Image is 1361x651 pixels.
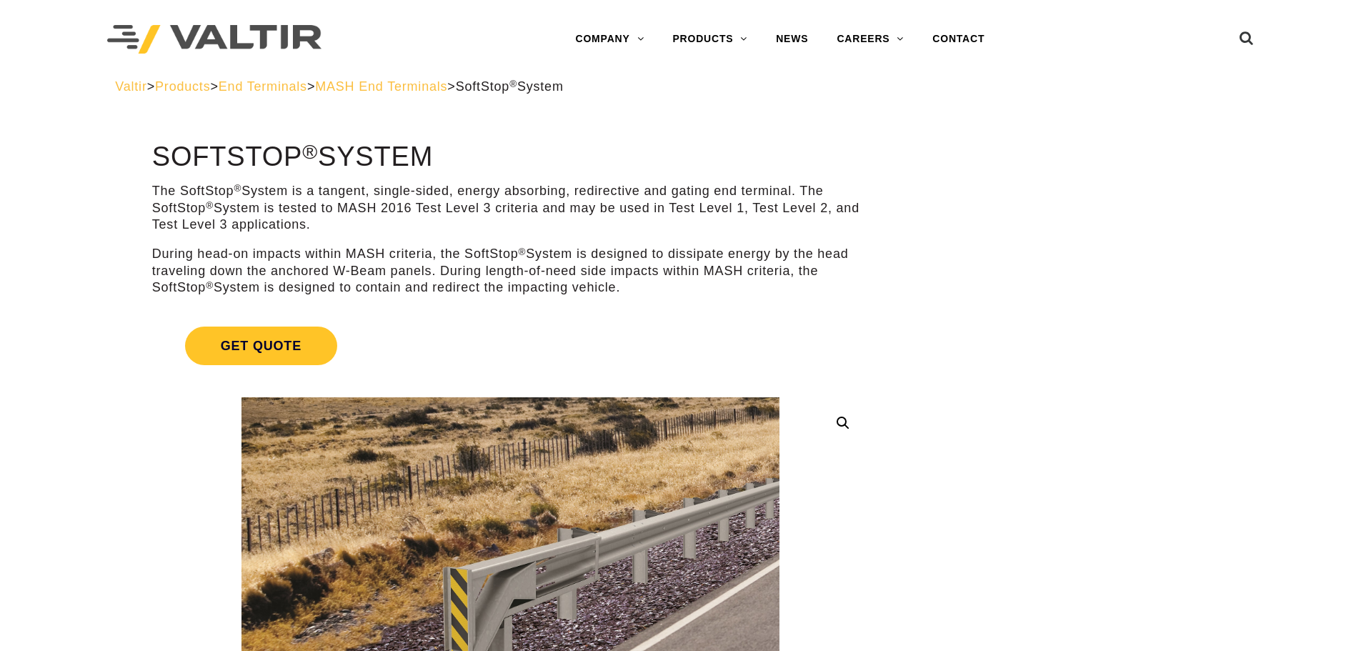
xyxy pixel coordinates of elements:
a: Get Quote [152,309,869,382]
sup: ® [234,183,241,194]
a: PRODUCTS [658,25,762,54]
a: Valtir [115,79,146,94]
sup: ® [519,247,527,257]
div: > > > > [115,79,1246,95]
a: COMPANY [561,25,658,54]
a: End Terminals [219,79,307,94]
p: During head-on impacts within MASH criteria, the SoftStop System is designed to dissipate energy ... [152,246,869,296]
sup: ® [206,200,214,211]
img: Valtir [107,25,321,54]
a: CAREERS [822,25,918,54]
p: The SoftStop System is a tangent, single-sided, energy absorbing, redirective and gating end term... [152,183,869,233]
sup: ® [206,280,214,291]
a: CONTACT [918,25,999,54]
h1: SoftStop System [152,142,869,172]
a: Products [155,79,210,94]
sup: ® [509,79,517,89]
sup: ® [302,140,318,163]
span: SoftStop System [456,79,564,94]
span: Get Quote [185,327,337,365]
a: MASH End Terminals [315,79,447,94]
a: NEWS [762,25,822,54]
